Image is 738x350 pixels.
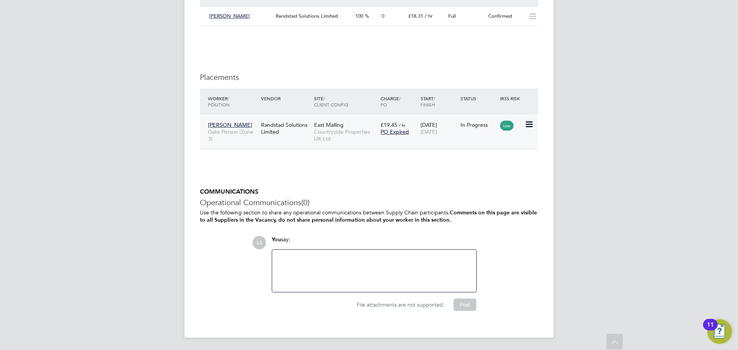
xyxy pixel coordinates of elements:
[707,319,732,344] button: Open Resource Center, 11 new notifications
[459,91,499,105] div: Status
[200,197,538,207] h3: Operational Communications
[399,122,406,128] span: / hr
[272,236,477,249] div: say:
[259,91,312,105] div: Vendor
[208,121,252,128] span: [PERSON_NAME]
[206,117,538,124] a: [PERSON_NAME]Gate Person (Zone 3)Randstad Solutions LimitedEast MallingCountryside Properties UK ...
[485,10,525,23] div: Confirmed
[200,209,538,224] p: Use the following section to share any operational communications between Supply Chain participants.
[301,197,309,207] span: (0)
[272,236,281,243] span: You
[500,121,514,131] span: Low
[381,121,397,128] span: £19.45
[314,128,377,142] span: Countryside Properties UK Ltd
[454,299,476,311] button: Post
[276,13,338,19] span: Randstad Solutions Limited
[209,13,250,19] span: [PERSON_NAME]
[312,91,379,111] div: Site
[200,188,538,196] h5: COMMUNICATIONS
[707,325,714,335] div: 11
[253,236,266,249] span: LS
[208,95,229,108] span: / Position
[425,13,433,19] span: / hr
[408,13,423,19] span: £18.31
[448,13,456,19] span: Full
[357,301,444,308] span: File attachments are not supported.
[200,72,538,82] h3: Placements
[498,91,525,105] div: IR35 Risk
[381,128,409,135] span: PO Expired
[419,118,459,139] div: [DATE]
[421,95,435,108] span: / Finish
[206,91,259,111] div: Worker
[314,121,344,128] span: East Malling
[381,95,401,108] span: / PO
[379,91,419,111] div: Charge
[314,95,348,108] span: / Client Config
[421,128,437,135] span: [DATE]
[355,13,363,19] span: 100
[208,128,257,142] span: Gate Person (Zone 3)
[382,13,384,19] span: 0
[259,118,312,139] div: Randstad Solutions Limited
[460,121,497,128] div: In Progress
[419,91,459,111] div: Start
